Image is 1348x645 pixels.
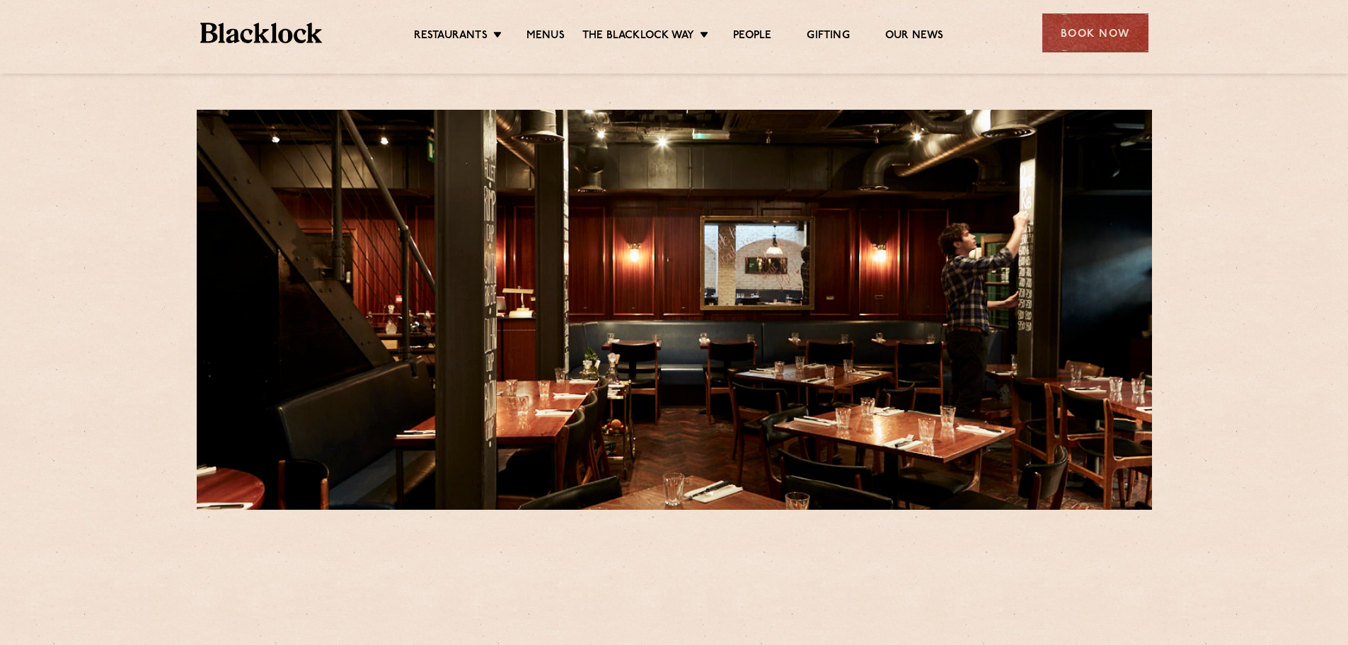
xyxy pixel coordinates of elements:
img: BL_Textured_Logo-footer-cropped.svg [200,23,323,43]
a: Our News [885,29,944,45]
div: Book Now [1042,13,1148,52]
a: Gifting [807,29,849,45]
a: People [733,29,771,45]
a: Restaurants [414,29,488,45]
a: The Blacklock Way [582,29,694,45]
a: Menus [526,29,565,45]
